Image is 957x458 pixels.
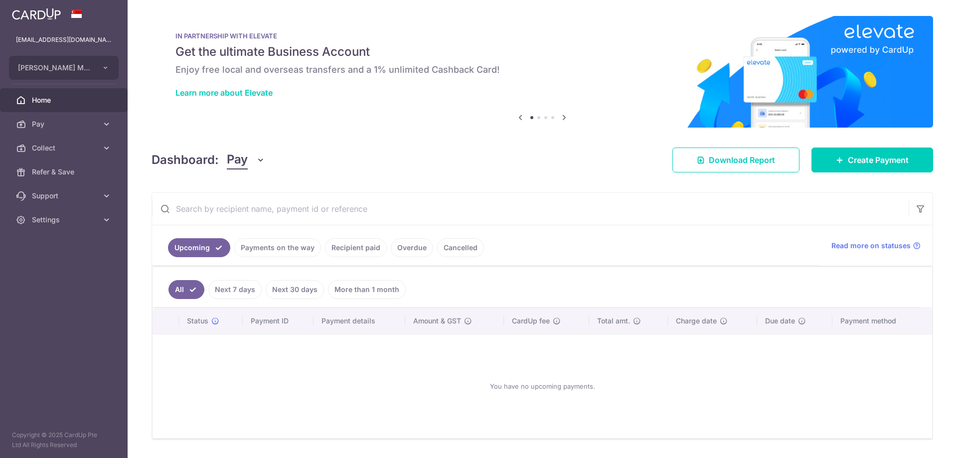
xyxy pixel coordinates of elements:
[227,151,248,169] span: Pay
[709,154,775,166] span: Download Report
[811,148,933,172] a: Create Payment
[848,154,909,166] span: Create Payment
[175,32,909,40] p: IN PARTNERSHIP WITH ELEVATE
[9,56,119,80] button: [PERSON_NAME] MANAGEMENT CONSULTANCY (S) PTE. LTD.
[765,316,795,326] span: Due date
[208,280,262,299] a: Next 7 days
[152,151,219,169] h4: Dashboard:
[175,44,909,60] h5: Get the ultimate Business Account
[597,316,630,326] span: Total amt.
[32,215,98,225] span: Settings
[32,167,98,177] span: Refer & Save
[325,238,387,257] a: Recipient paid
[314,308,405,334] th: Payment details
[152,193,909,225] input: Search by recipient name, payment id or reference
[164,342,920,430] div: You have no upcoming payments.
[832,308,932,334] th: Payment method
[437,238,484,257] a: Cancelled
[18,63,92,73] span: [PERSON_NAME] MANAGEMENT CONSULTANCY (S) PTE. LTD.
[168,280,204,299] a: All
[243,308,314,334] th: Payment ID
[672,148,799,172] a: Download Report
[676,316,717,326] span: Charge date
[266,280,324,299] a: Next 30 days
[168,238,230,257] a: Upcoming
[328,280,406,299] a: More than 1 month
[32,143,98,153] span: Collect
[175,64,909,76] h6: Enjoy free local and overseas transfers and a 1% unlimited Cashback Card!
[831,241,921,251] a: Read more on statuses
[32,119,98,129] span: Pay
[234,238,321,257] a: Payments on the way
[152,16,933,128] img: Renovation banner
[16,35,112,45] p: [EMAIL_ADDRESS][DOMAIN_NAME]
[187,316,208,326] span: Status
[227,151,265,169] button: Pay
[12,8,61,20] img: CardUp
[175,88,273,98] a: Learn more about Elevate
[32,191,98,201] span: Support
[391,238,433,257] a: Overdue
[512,316,550,326] span: CardUp fee
[413,316,461,326] span: Amount & GST
[32,95,98,105] span: Home
[831,241,911,251] span: Read more on statuses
